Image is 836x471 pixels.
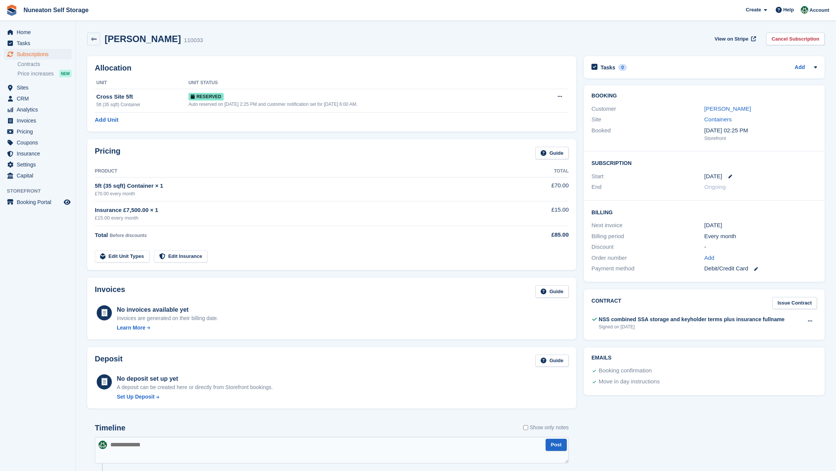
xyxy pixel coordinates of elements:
h2: Timeline [95,424,125,432]
div: 0 [618,64,627,71]
a: menu [4,115,72,126]
a: menu [4,82,72,93]
input: Show only notes [523,424,528,432]
h2: Allocation [95,64,569,72]
span: Settings [17,159,62,170]
span: Subscriptions [17,49,62,60]
a: Edit Insurance [154,250,208,263]
span: Price increases [17,70,54,77]
h2: [PERSON_NAME] [105,34,181,44]
a: Learn More [117,324,218,332]
p: A deposit can be created here or directly from Storefront bookings. [117,383,273,391]
div: Site [591,115,704,124]
span: Home [17,27,62,38]
div: £70.00 every month [95,190,505,197]
span: Reserved [188,93,224,100]
div: Move in day instructions [599,377,660,386]
h2: Emails [591,355,817,361]
td: £70.00 [505,177,569,201]
td: £15.00 [505,201,569,226]
div: Customer [591,105,704,113]
h2: Contract [591,297,621,309]
a: menu [4,93,72,104]
a: Add [704,254,715,262]
a: menu [4,197,72,207]
span: CRM [17,93,62,104]
label: Show only notes [523,424,569,432]
img: Amanda [801,6,808,14]
a: Preview store [63,198,72,207]
span: Help [783,6,794,14]
a: Containers [704,116,732,122]
span: Storefront [7,187,75,195]
a: Guide [535,285,569,298]
a: Nuneaton Self Storage [20,4,92,16]
a: menu [4,104,72,115]
a: menu [4,159,72,170]
div: 110033 [184,36,203,45]
div: No invoices available yet [117,305,218,314]
div: £15.00 every month [95,214,505,222]
div: NEW [59,70,72,77]
div: Next invoice [591,221,704,230]
span: Insurance [17,148,62,159]
div: Booked [591,126,704,142]
h2: Tasks [601,64,615,71]
img: stora-icon-8386f47178a22dfd0bd8f6a31ec36ba5ce8667c1dd55bd0f319d3a0aa187defe.svg [6,5,17,16]
div: 5ft (35 sqft) Container [96,101,188,108]
div: [DATE] [704,221,817,230]
span: Create [746,6,761,14]
a: Guide [535,355,569,367]
a: Set Up Deposit [117,393,273,401]
span: Booking Portal [17,197,62,207]
span: Capital [17,170,62,181]
h2: Subscription [591,159,817,166]
span: Invoices [17,115,62,126]
div: Booking confirmation [599,366,652,375]
a: Cancel Subscription [766,33,825,45]
div: Debit/Credit Card [704,264,817,273]
h2: Invoices [95,285,125,298]
a: View on Stripe [712,33,758,45]
span: Pricing [17,126,62,137]
span: Sites [17,82,62,93]
a: menu [4,170,72,181]
div: Every month [704,232,817,241]
div: Order number [591,254,704,262]
span: View on Stripe [715,35,748,43]
a: menu [4,27,72,38]
div: Cross Site 5ft [96,93,188,101]
a: menu [4,148,72,159]
th: Product [95,165,505,177]
a: menu [4,137,72,148]
div: - [704,243,817,251]
span: Ongoing [704,184,726,190]
span: Before discounts [110,233,147,238]
span: Analytics [17,104,62,115]
h2: Deposit [95,355,122,367]
button: Post [546,439,567,451]
a: Contracts [17,61,72,68]
div: 5ft (35 sqft) Container × 1 [95,182,505,190]
div: Auto reserved on [DATE] 2:25 PM and customer notification set for [DATE] 6:00 AM. [188,101,536,108]
a: menu [4,38,72,49]
a: Price increases NEW [17,69,72,78]
h2: Pricing [95,147,121,159]
th: Total [505,165,569,177]
div: [DATE] 02:25 PM [704,126,817,135]
a: [PERSON_NAME] [704,105,751,112]
a: Edit Unit Types [95,250,149,263]
span: Total [95,232,108,238]
div: Invoices are generated on their billing date. [117,314,218,322]
div: Payment method [591,264,704,273]
span: Coupons [17,137,62,148]
div: Set Up Deposit [117,393,155,401]
div: No deposit set up yet [117,374,273,383]
div: £85.00 [505,231,569,239]
a: Guide [535,147,569,159]
a: Add [795,63,805,72]
h2: Booking [591,93,817,99]
span: Tasks [17,38,62,49]
a: Issue Contract [772,297,817,309]
a: menu [4,49,72,60]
